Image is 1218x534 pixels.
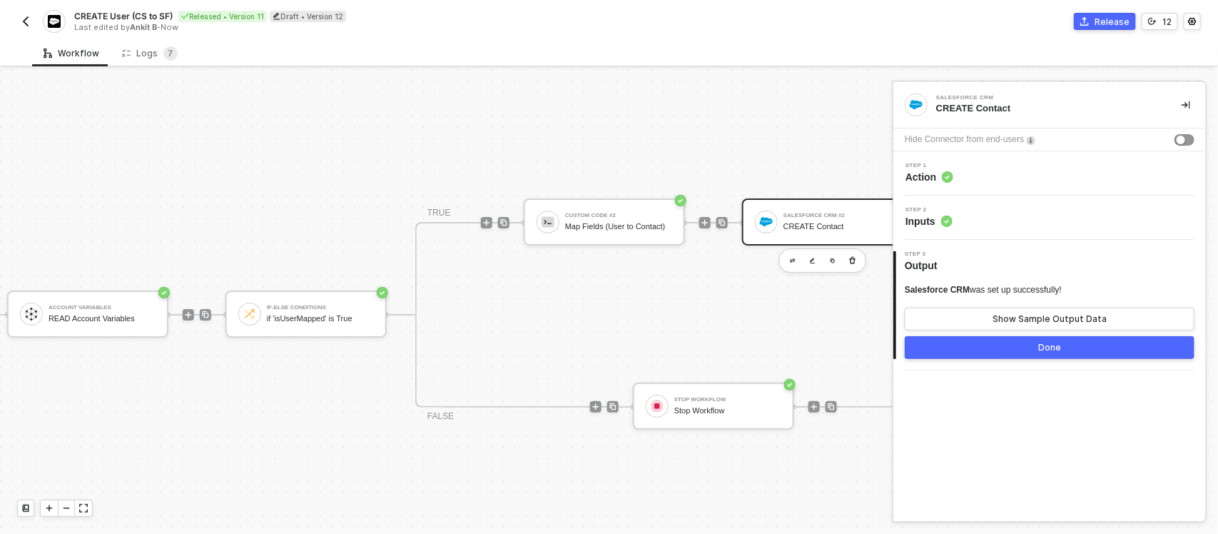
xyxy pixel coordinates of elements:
[20,16,31,27] img: back
[44,48,99,59] div: Workflow
[905,133,1024,146] div: Hide Connector from end-users
[674,406,781,415] div: Stop Workflow
[1038,342,1061,353] div: Done
[158,287,170,298] span: icon-success-page
[783,213,890,218] div: Salesforce CRM #2
[270,11,346,22] div: Draft • Version 12
[1027,136,1035,145] img: icon-info
[1162,16,1172,28] div: 12
[482,218,491,227] span: icon-play
[243,308,256,321] img: icon
[1188,17,1197,26] span: icon-settings
[905,251,943,257] span: Step 3
[565,222,672,231] div: Map Fields (User to Contact)
[810,258,816,264] img: edit-cred
[936,102,1159,115] div: CREATE Contact
[122,46,178,61] div: Logs
[609,403,617,411] img: copy-paste
[1142,13,1178,30] button: 12
[427,410,454,423] div: FALSE
[784,252,801,269] button: edit-cred
[760,216,773,228] img: icon
[893,163,1206,184] div: Step 1Action
[592,403,600,411] span: icon-play
[48,15,60,28] img: integration-icon
[542,216,554,228] img: icon
[17,13,34,30] button: back
[905,170,953,184] span: Action
[267,314,374,323] div: if 'isUserMapped' is True
[25,308,38,321] img: icon
[74,22,608,33] div: Last edited by - Now
[830,258,836,263] img: copy-block
[905,207,953,213] span: Step 2
[651,400,664,413] img: icon
[79,504,88,513] span: icon-expand
[62,504,71,513] span: icon-minus
[49,305,156,311] div: Account Variables
[905,284,1062,296] div: was set up successfully!
[810,403,818,411] span: icon-play
[675,195,686,206] span: icon-success-page
[905,214,953,228] span: Inputs
[1148,17,1157,26] span: icon-versioning
[905,163,953,168] span: Step 1
[267,305,374,311] div: If-Else Conditions
[936,95,1150,101] div: Salesforce CRM
[893,251,1206,359] div: Step 3Output Salesforce CRMwas set up successfully!Show Sample Output DataDone
[201,311,210,319] img: copy-paste
[49,314,156,323] div: READ Account Variables
[893,207,1206,228] div: Step 2Inputs
[1080,17,1089,26] span: icon-commerce
[905,308,1194,331] button: Show Sample Output Data
[910,99,923,111] img: integration-icon
[827,403,836,411] img: copy-paste
[701,218,709,227] span: icon-play
[130,22,157,32] span: Ankit B
[184,311,193,319] span: icon-play
[565,213,672,218] div: Custom Code #2
[1182,101,1190,109] span: icon-collapse-right
[790,258,796,263] img: edit-cred
[74,10,173,22] span: CREATE User (CS to SF)
[784,379,796,391] span: icon-success-page
[427,206,451,220] div: TRUE
[1074,13,1136,30] button: Release
[905,285,970,295] span: Salesforce CRM
[674,397,781,403] div: Stop Workflow
[905,258,943,273] span: Output
[178,11,267,22] div: Released • Version 11
[824,252,841,269] button: copy-block
[377,287,388,298] span: icon-success-page
[168,48,173,59] span: 7
[718,218,726,227] img: copy-paste
[1095,16,1130,28] div: Release
[993,313,1107,325] div: Show Sample Output Data
[783,222,890,231] div: CREATE Contact
[499,218,508,227] img: copy-paste
[45,504,54,513] span: icon-play
[163,46,178,61] sup: 7
[273,12,280,20] span: icon-edit
[905,336,1194,359] button: Done
[804,252,821,269] button: edit-cred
